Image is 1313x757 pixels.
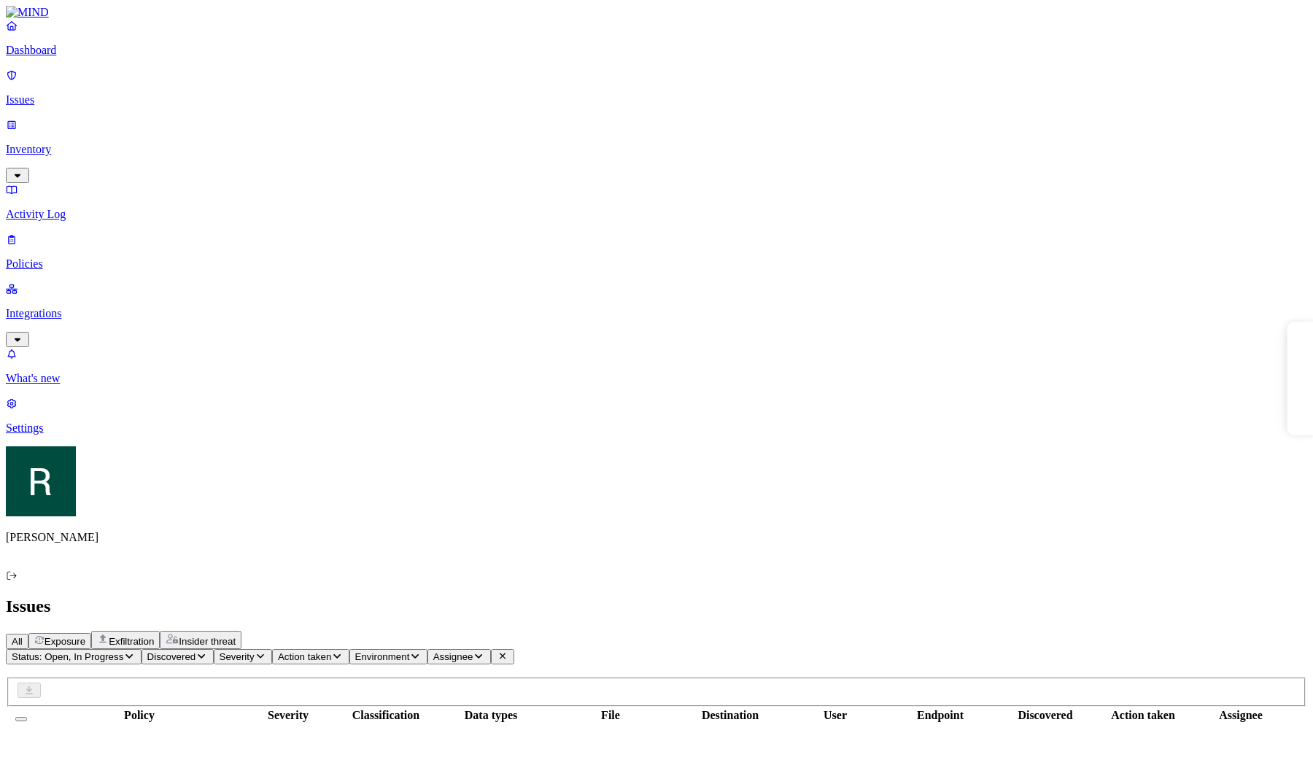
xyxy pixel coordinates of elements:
img: Ron Rabinovich [6,446,76,516]
a: What's new [6,347,1307,385]
a: Dashboard [6,19,1307,57]
p: [PERSON_NAME] [6,531,1307,544]
span: Exfiltration [109,636,154,647]
span: Environment [355,651,410,662]
div: Classification [335,709,437,722]
div: File [545,709,676,722]
p: Inventory [6,143,1307,156]
span: Status: Open, In Progress [12,651,123,662]
a: Policies [6,233,1307,271]
span: Exposure [44,636,85,647]
div: Policy [37,709,241,722]
h2: Issues [6,597,1307,616]
a: Activity Log [6,183,1307,221]
span: Discovered [147,651,196,662]
button: Select all [15,717,27,721]
p: Integrations [6,307,1307,320]
p: Dashboard [6,44,1307,57]
div: Action taken [1099,709,1187,722]
a: Integrations [6,282,1307,345]
span: All [12,636,23,647]
div: Severity [244,709,332,722]
a: MIND [6,6,1307,19]
p: Policies [6,257,1307,271]
div: Data types [440,709,542,722]
div: Endpoint [889,709,991,722]
span: Assignee [433,651,473,662]
div: Discovered [994,709,1096,722]
div: User [784,709,886,722]
span: Insider threat [179,636,236,647]
span: Severity [220,651,255,662]
div: Destination [679,709,781,722]
span: Action taken [278,651,331,662]
img: MIND [6,6,49,19]
p: Activity Log [6,208,1307,221]
p: Settings [6,422,1307,435]
a: Settings [6,397,1307,435]
a: Inventory [6,118,1307,181]
div: Assignee [1190,709,1292,722]
p: Issues [6,93,1307,106]
p: What's new [6,372,1307,385]
a: Issues [6,69,1307,106]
